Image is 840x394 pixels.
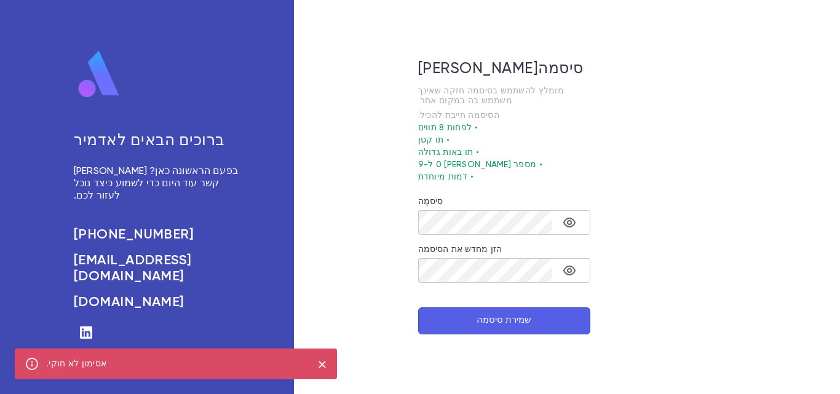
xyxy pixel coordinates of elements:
font: • דמות מיוחדת [418,173,474,181]
font: • תו קטן [418,136,450,144]
font: שמירת סיסמה [477,316,531,325]
button: הפעל/הפעל את נראות הסיסמה [557,258,582,283]
font: הזן מחדש את הסיסמה [418,245,502,254]
font: [PHONE_NUMBER] [74,228,194,242]
font: סיסמה [538,61,584,77]
a: [PHONE_NUMBER] [74,227,245,243]
font: • מספר [PERSON_NAME] 0 ל-9 [418,160,542,169]
a: [DOMAIN_NAME] [74,294,245,310]
font: הסיסמה חייבת להכיל: [418,111,499,120]
font: אסימון לא חוקי. [47,360,106,368]
button: לִסְגוֹר [312,355,332,374]
font: • תו באות גדולה [418,148,479,157]
a: [EMAIL_ADDRESS][DOMAIN_NAME] [74,253,245,285]
font: בפעם הראשונה כאן? [PERSON_NAME] קשר עוד היום כדי לשמוע כיצד נוכל לעזור לכם. [74,167,238,201]
font: מומלץ להשתמש בסיסמה חזקה שאינך משתמש בה במקום אחר. [418,87,564,105]
button: שמירת סיסמה [418,307,590,334]
font: [DOMAIN_NAME] [74,296,184,309]
button: הפעל/הפעל את נראות הסיסמה [557,210,582,235]
font: ברוכים הבאים לאדמיר [74,133,224,149]
img: סֵמֶל [74,50,124,99]
font: [EMAIL_ADDRESS][DOMAIN_NAME] [74,254,192,283]
font: • לפחות 8 תווים [418,124,478,132]
font: סִיסמָה [418,197,443,206]
font: [PERSON_NAME] [418,61,539,77]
